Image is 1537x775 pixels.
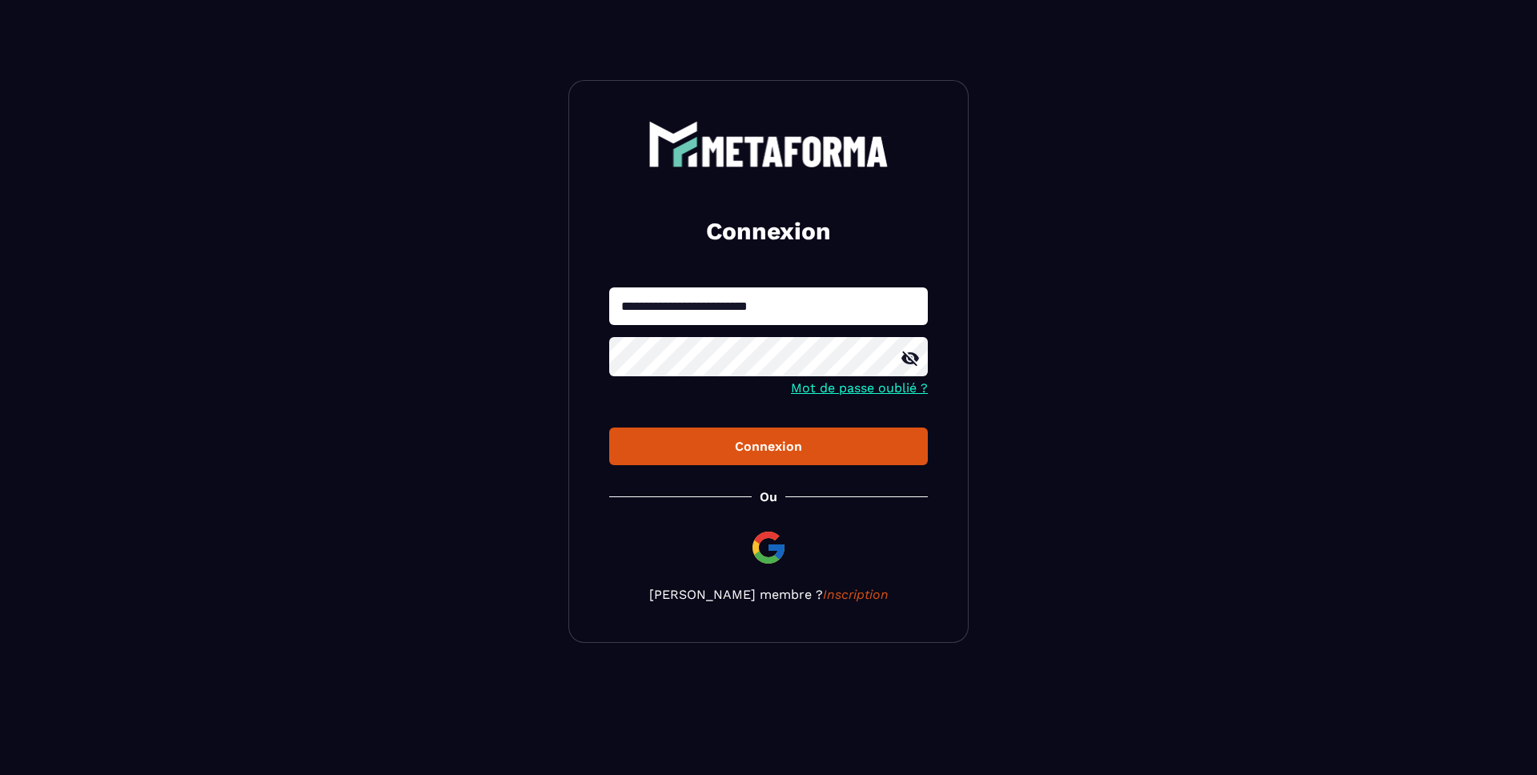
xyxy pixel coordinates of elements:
button: Connexion [609,428,928,465]
a: Mot de passe oublié ? [791,380,928,396]
img: google [749,528,788,567]
div: Connexion [622,439,915,454]
p: [PERSON_NAME] membre ? [609,587,928,602]
img: logo [648,121,889,167]
h2: Connexion [628,215,909,247]
a: logo [609,121,928,167]
a: Inscription [823,587,889,602]
p: Ou [760,489,777,504]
